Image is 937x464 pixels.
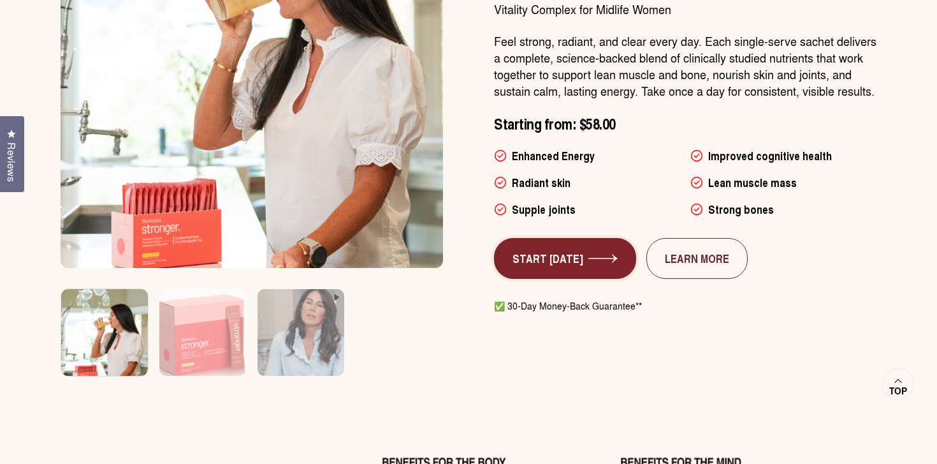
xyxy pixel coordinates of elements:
li: Radiant skin [494,174,680,191]
li: Strong bones [690,201,876,218]
span: Top [889,385,907,397]
img: Box of ThriveOn Stronger supplement with a pink design on a white background [159,289,246,393]
p: Vitality Complex for Midlife Women [494,1,876,17]
span: Reviews [3,142,20,182]
p: Starting from: $58.00 [494,114,876,133]
li: Enhanced Energy [494,147,680,164]
li: Improved cognitive health [690,147,876,164]
a: START [DATE] [494,238,636,279]
p: ✅ 30-Day Money-Back Guarantee** [494,299,876,312]
li: Lean muscle mass [690,174,876,191]
p: Feel strong, radiant, and clear every day. Each single-serve sachet delivers a complete, science-... [494,33,876,99]
li: Supple joints [494,201,680,218]
a: LEARN MORE [646,238,748,279]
